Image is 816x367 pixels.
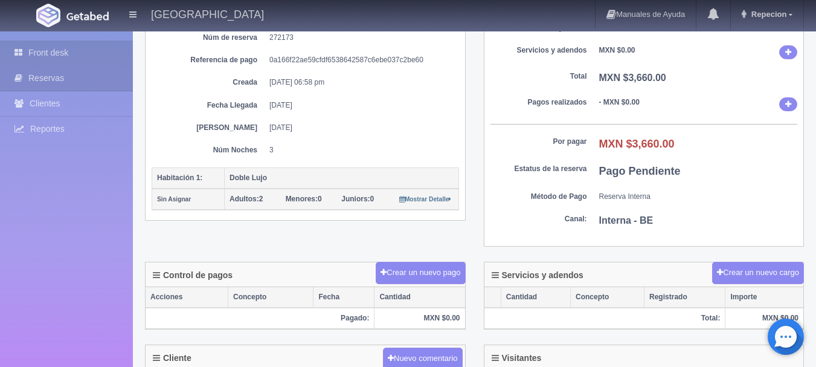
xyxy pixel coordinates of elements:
strong: Juniors: [341,195,370,203]
h4: [GEOGRAPHIC_DATA] [151,6,264,21]
dd: [DATE] 06:58 pm [269,77,450,88]
th: Cantidad [374,287,465,308]
th: Concepto [228,287,313,308]
th: Doble Lujo [225,167,459,189]
th: Concepto [571,287,644,308]
img: Getabed [36,4,60,27]
dt: Pagos realizados [490,97,587,108]
dt: Estatus de la reserva [490,164,587,174]
h4: Cliente [153,354,191,363]
dd: 272173 [269,33,450,43]
strong: Menores: [286,195,318,203]
button: Crear un nuevo pago [376,262,465,284]
small: Sin Asignar [157,196,191,203]
dt: Servicios y adendos [490,45,587,56]
h4: Servicios y adendos [492,271,583,280]
dt: Creada [161,77,257,88]
button: Crear un nuevo cargo [712,262,804,284]
b: Habitación 1: [157,174,202,182]
img: Getabed [66,11,109,21]
dd: 0a166f22ae59cfdf6538642587c6ebe037c2be60 [269,55,450,65]
th: MXN $0.00 [374,308,465,329]
h4: Control de pagos [153,271,233,280]
b: Interna - BE [599,215,654,226]
th: Total: [484,308,725,329]
dt: Núm Noches [161,145,257,155]
th: Pagado: [146,308,374,329]
dt: Núm de reserva [161,33,257,43]
b: MXN $0.00 [599,46,635,54]
th: Fecha [313,287,374,308]
dt: Canal: [490,214,587,224]
dd: [DATE] [269,123,450,133]
span: 0 [286,195,322,203]
dt: Por pagar [490,137,587,147]
b: - MXN $0.00 [599,98,640,106]
dt: Total [490,71,587,82]
th: Importe [725,287,803,308]
b: MXN $3,660.00 [599,138,675,150]
th: Acciones [146,287,228,308]
dd: [DATE] [269,100,450,111]
dt: Fecha Llegada [161,100,257,111]
span: Repecion [748,10,787,19]
small: Mostrar Detalle [399,196,452,203]
span: 0 [341,195,374,203]
h4: Visitantes [492,354,542,363]
b: Pago Pendiente [599,165,681,177]
a: Mostrar Detalle [399,195,452,203]
th: MXN $0.00 [725,308,803,329]
th: Registrado [644,287,725,308]
span: 2 [230,195,263,203]
th: Cantidad [501,287,570,308]
strong: Adultos: [230,195,259,203]
dd: Reserva Interna [599,192,798,202]
dt: Método de Pago [490,192,587,202]
dt: [PERSON_NAME] [161,123,257,133]
b: MXN $3,660.00 [599,73,666,83]
dd: 3 [269,145,450,155]
dt: Referencia de pago [161,55,257,65]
